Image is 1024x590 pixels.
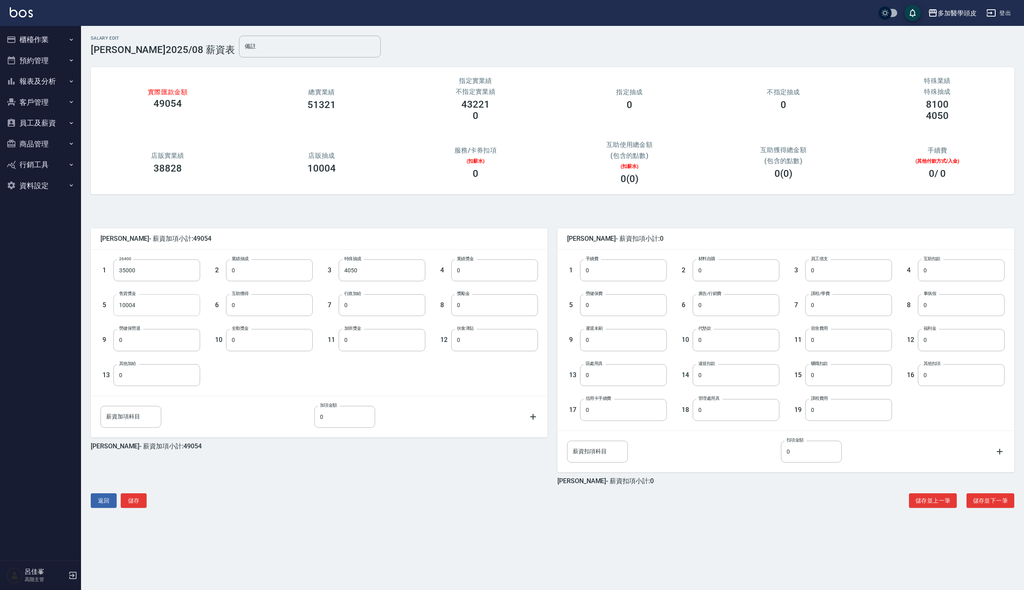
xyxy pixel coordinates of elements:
[924,361,941,367] label: 其他扣項
[811,291,830,297] label: 課程/學費
[461,99,490,110] h3: 43221
[682,266,691,274] h5: 2
[569,336,578,344] h5: 9
[569,266,578,274] h5: 1
[344,256,361,262] label: 特殊抽成
[698,395,719,401] label: 管理處用具
[344,325,361,331] label: 加班獎金
[457,325,474,331] label: 伙食津貼
[569,406,578,414] h5: 17
[328,266,337,274] h5: 3
[870,77,1005,85] h2: 特殊業績
[929,168,946,179] h3: 0 / 0
[328,336,337,344] h5: 11
[698,256,715,262] label: 材料自購
[924,325,936,331] label: 福利金
[102,301,111,309] h5: 5
[473,168,478,179] h3: 0
[557,477,654,485] h5: [PERSON_NAME]- 薪資扣項小計:0
[100,235,538,243] span: [PERSON_NAME]- 薪資加項小計:49054
[25,576,66,583] p: 高階主管
[905,5,921,21] button: save
[870,146,1005,154] h2: 手續費
[907,266,916,274] h5: 4
[307,99,336,110] h3: 51321
[215,266,224,274] h5: 2
[119,291,136,297] label: 售貨獎金
[698,291,721,297] label: 廣告/行銷費
[440,301,449,309] h5: 8
[3,154,78,175] button: 行銷工具
[811,256,828,262] label: 員工借支
[457,291,469,297] label: 獎勵金
[926,99,949,110] h3: 8100
[562,141,697,149] h2: 互助使用總金額
[698,325,711,331] label: 代墊款
[91,442,202,450] h5: [PERSON_NAME]- 薪資加項小計:49054
[232,291,249,297] label: 互助獲得
[907,371,916,379] h5: 16
[586,361,603,367] label: 區處用具
[682,336,691,344] h5: 10
[925,5,980,21] button: 多加醫學頭皮
[621,173,638,185] h3: 0(0)
[91,36,235,41] h2: Salary Edit
[6,567,23,584] img: Person
[794,336,803,344] h5: 11
[3,71,78,92] button: 報表及分析
[10,7,33,17] img: Logo
[25,568,66,576] h5: 呂佳峯
[119,325,140,331] label: 勞健保勞退
[440,266,449,274] h5: 4
[682,301,691,309] h5: 6
[586,325,603,331] label: 遲退未刷
[91,44,235,55] h3: [PERSON_NAME]2025/08 薪資表
[440,336,449,344] h5: 12
[794,266,803,274] h5: 3
[712,157,855,165] h2: (包含的點數)
[682,371,691,379] h5: 14
[907,336,916,344] h5: 12
[119,256,131,262] label: 26400
[781,99,786,110] h3: 0
[408,77,543,85] h2: 指定實業績
[102,266,111,274] h5: 1
[232,256,249,262] label: 業績抽成
[119,361,136,367] label: 其他加給
[102,336,111,344] h5: 9
[100,89,235,95] h3: 實際匯款金額
[926,110,949,121] h3: 4050
[100,152,235,159] h2: 店販實業績
[716,88,851,96] h2: 不指定抽成
[909,493,957,508] button: 儲存並上一筆
[254,88,389,96] h3: 總實業績
[457,256,474,262] label: 業績獎金
[3,29,78,50] button: 櫃檯作業
[3,175,78,196] button: 資料設定
[794,406,803,414] h5: 19
[682,406,691,414] h5: 18
[586,256,598,262] label: 手續費
[712,146,855,154] h2: 互助獲得總金額
[408,157,543,165] p: (扣薪水)
[924,256,941,262] label: 互助扣款
[966,493,1014,508] button: 儲存並下一筆
[3,134,78,155] button: 商品管理
[774,168,792,179] h3: 0(0)
[586,395,611,401] label: 信用卡手續費
[307,163,336,174] h3: 10004
[3,112,78,134] button: 員工及薪資
[938,8,977,18] div: 多加醫學頭皮
[408,146,543,154] h2: 服務/卡券扣項
[811,361,828,367] label: 曠職扣款
[567,235,1005,243] span: [PERSON_NAME]- 薪資扣項小計:0
[983,6,1014,21] button: 登出
[344,291,361,297] label: 行政加給
[787,437,804,443] label: 扣項金額
[794,371,803,379] h5: 15
[215,301,224,309] h5: 6
[408,88,543,96] h2: 不指定實業績
[586,291,603,297] label: 勞健保費
[698,361,715,367] label: 違規扣款
[154,163,182,174] h3: 38828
